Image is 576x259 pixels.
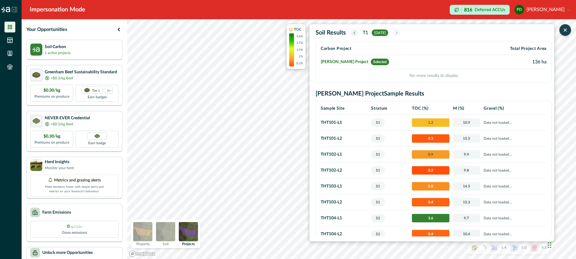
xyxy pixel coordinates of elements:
p: 1 active projects [45,50,70,56]
div: more credentials avaialble [105,87,113,94]
p: +$0.3/kg Beef [51,75,73,81]
th: TOC (%) [410,102,451,115]
span: S1 [371,150,385,159]
p: $0.30/kg [43,133,60,140]
span: 1.2 [412,118,449,127]
p: Soil Carbon [45,44,70,50]
p: Data not loaded... [484,183,545,189]
span: 15.3 [453,198,480,206]
th: Carbon Project [321,43,468,55]
span: Selected [371,59,389,65]
span: 9.8 [453,166,480,175]
p: 0.2% [296,61,303,66]
p: Projects [182,242,195,246]
td: THT101 - L1 [321,115,369,131]
p: Gross emissions [62,230,87,235]
span: S1 [371,182,385,190]
span: S1 [371,198,385,206]
p: Property [136,242,150,246]
p: $0.30/kg [43,87,60,94]
th: Gravel (%) [482,102,547,115]
img: soil preview [156,222,175,241]
p: Data not loaded... [484,199,545,205]
span: 0.8 [412,182,449,190]
span: S2 [371,230,385,238]
p: Data not loaded... [484,136,545,142]
div: Drag [548,236,551,254]
td: THT102 - L2 [321,163,369,178]
a: Mapbox logo [129,250,155,257]
p: Tier 1 [92,88,100,92]
span: S1 [371,134,385,143]
p: Metrics and grazing alerts [54,177,101,184]
img: Logo [1,7,10,12]
td: THT103 - L2 [321,194,369,210]
td: THT101 - L2 [321,131,369,147]
h2: [PERSON_NAME] Project Sample Results [316,90,552,97]
span: kg CO2e [70,225,82,228]
td: THT102 - L1 [321,147,369,163]
p: 0 [67,224,82,230]
p: Data not loaded... [484,215,545,221]
p: No more results to display [321,69,547,79]
button: paul dooley[PERSON_NAME] [514,2,570,17]
span: 9.9 [453,150,480,159]
p: 5.0 [521,245,526,250]
p: Unlock more Opportunities [42,250,93,256]
span: S1 [371,118,385,127]
span: 10.9 [453,118,480,127]
span: 0.4 [412,230,449,238]
p: Herd Insights [45,159,74,165]
span: S2 [371,214,385,222]
img: property preview [133,222,152,241]
span: 0.3 [412,134,449,143]
p: +$0.3/kg Beef [51,121,73,127]
p: 816 [464,8,472,12]
p: 3.6% [296,34,303,39]
p: Premiums on produce [34,140,69,145]
img: certification logo [33,118,40,124]
h2: Soil Results [316,29,346,36]
p: Farm Emissions [42,209,71,216]
iframe: Chat Widget [546,230,576,259]
th: M (%) [451,102,482,115]
span: 9.7 [453,214,480,222]
span: 10.4 [453,230,480,238]
p: Premiums on produce [34,94,69,99]
p: Your Opportunities [26,26,67,33]
p: Data not loaded... [484,120,545,126]
img: projects preview [179,222,198,241]
td: THT103 - L1 [321,178,369,194]
p: 1+ [107,88,111,92]
p: 2.7% [296,41,303,45]
p: Deferred ACCUs [475,8,505,12]
p: 4.5 [541,245,547,250]
p: Data not loaded... [484,167,545,173]
span: [DATE] [372,29,388,36]
span: 0.9 [412,150,449,159]
span: 0.2 [412,166,449,175]
img: certification logo [84,88,90,92]
span: 3.6 [412,214,449,222]
p: 1% [299,54,303,59]
td: [PERSON_NAME] Project [321,55,468,69]
th: Sample Site [321,102,369,115]
p: Data not loaded... [484,231,545,237]
span: 14.5 [453,182,480,190]
p: 1.9% [296,48,303,52]
p: 1.4 [501,245,506,250]
p: Soil [163,242,169,246]
p: Earn badges [88,94,107,100]
p: NEVER EVER Credential [45,115,90,121]
p: Earn badge [88,140,106,146]
p: T1 [363,29,368,36]
img: Greenham NEVER EVER certification badge [94,134,100,139]
th: Stratum [369,102,410,115]
p: Greenham Beef Sustainability Standard [45,69,117,75]
p: TOC [294,27,301,32]
span: 0.4 [412,198,449,206]
span: S1 [371,166,385,175]
th: Total Project Area [468,43,547,55]
td: THT104 - L2 [321,226,369,242]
